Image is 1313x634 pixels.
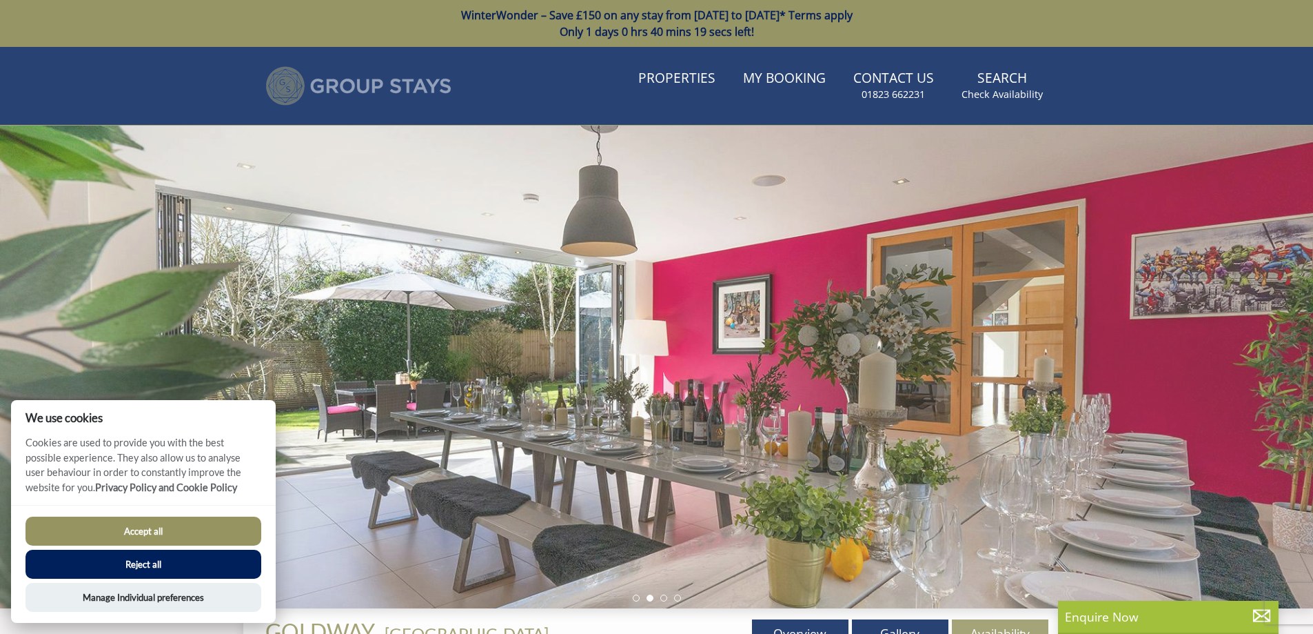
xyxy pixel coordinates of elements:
h2: We use cookies [11,411,276,424]
img: Group Stays [265,66,451,106]
small: Check Availability [961,88,1043,101]
button: Accept all [26,517,261,546]
button: Reject all [26,550,261,579]
a: Contact Us01823 662231 [848,63,939,108]
a: My Booking [737,63,831,95]
a: Privacy Policy and Cookie Policy [95,482,237,493]
a: SearchCheck Availability [956,63,1048,108]
p: Enquire Now [1065,608,1272,626]
p: Cookies are used to provide you with the best possible experience. They also allow us to analyse ... [11,435,276,505]
small: 01823 662231 [862,88,925,101]
span: Only 1 days 0 hrs 40 mins 19 secs left! [560,24,754,39]
button: Manage Individual preferences [26,583,261,612]
a: Properties [633,63,721,95]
